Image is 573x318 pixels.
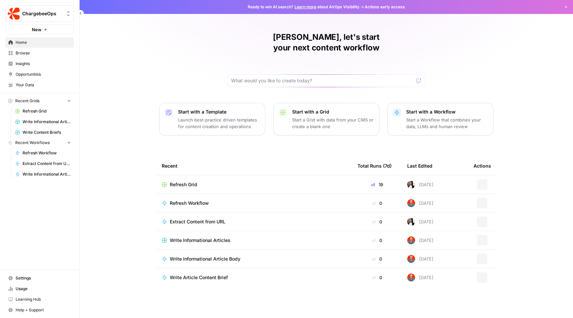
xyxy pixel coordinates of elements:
span: Refresh Grid [23,108,71,114]
div: 0 [357,200,397,206]
span: Learning Hub [16,296,71,302]
span: Write Article Content Brief [170,274,228,281]
span: New [32,26,41,33]
p: Start with a Workflow [406,109,488,115]
a: Write Informational Article Body [162,256,347,262]
a: Write Article Content Brief [162,274,347,281]
button: Recent Grids [5,96,74,106]
button: Recent Workflows [5,138,74,148]
span: Actions early access [365,4,405,10]
input: What would you like to create today? [231,77,414,84]
span: Home [16,40,71,45]
div: [DATE] [407,274,433,281]
a: Refresh Workflow [162,200,347,206]
a: Your Data [5,80,74,90]
div: 0 [357,256,397,262]
div: Total Runs (7d) [357,157,392,175]
span: Refresh Grid [170,181,197,188]
div: [DATE] [407,181,433,189]
span: Write Content Briefs [23,129,71,135]
span: Write Informational Article Body [23,171,71,177]
div: [DATE] [407,236,433,244]
span: Recent Grids [15,98,39,104]
span: Extract Content from URL [170,218,225,225]
a: Write Content Briefs [12,127,74,138]
span: Settings [16,275,71,281]
a: Opportunities [5,69,74,80]
p: Start a Grid with data from your CMS or create a blank one [292,117,374,130]
span: Refresh Workflow [170,200,209,206]
a: Write Informational Article Body [12,169,74,180]
p: Start a Workflow that combines your data, LLMs and human review [406,117,488,130]
span: Your Data [16,82,71,88]
div: Last Edited [407,157,432,175]
a: Home [5,37,74,48]
img: 698zlg3kfdwlkwrbrsgpwna4smrc [407,255,415,263]
span: Usage [16,286,71,292]
button: Start with a WorkflowStart a Workflow that combines your data, LLMs and human review [387,103,493,135]
a: Extract Content from URL [162,218,347,225]
a: Refresh Workflow [12,148,74,158]
img: 698zlg3kfdwlkwrbrsgpwna4smrc [407,199,415,207]
div: 19 [357,181,397,188]
a: Write Informational Articles [162,237,347,244]
img: 698zlg3kfdwlkwrbrsgpwna4smrc [407,274,415,281]
div: Recent [162,157,347,175]
h1: [PERSON_NAME], let's start your next content workflow [227,32,426,53]
img: ChargebeeOps Logo [8,8,20,20]
a: Write Informational Articles [12,117,74,127]
p: Start with a Template [178,109,260,115]
a: Refresh Grid [162,181,347,188]
img: 698zlg3kfdwlkwrbrsgpwna4smrc [407,236,415,244]
img: xqjo96fmx1yk2e67jao8cdkou4un [407,181,415,189]
button: Workspace: ChargebeeOps [5,5,74,22]
a: Learning Hub [5,294,74,305]
span: Refresh Workflow [23,150,71,156]
button: Start with a GridStart a Grid with data from your CMS or create a blank one [273,103,379,135]
span: Browse [16,50,71,56]
button: New [5,25,74,35]
span: Recent Workflows [15,140,50,146]
a: Learn more [294,4,316,9]
a: Usage [5,283,74,294]
a: Insights [5,58,74,69]
span: Write Informational Articles [23,119,71,125]
span: Help + Support [16,307,71,313]
span: Ready to win AI search? about AirOps Visibility [248,4,359,10]
span: Opportunities [16,71,71,77]
div: 0 [357,274,397,281]
div: 0 [357,218,397,225]
a: Refresh Grid [12,106,74,117]
p: Launch best-practice driven templates for content creation and operations [178,117,260,130]
a: Settings [5,273,74,283]
img: xqjo96fmx1yk2e67jao8cdkou4un [407,218,415,226]
div: 0 [357,237,397,244]
p: Start with a Grid [292,109,374,115]
button: Help + Support [5,305,74,315]
div: Actions [474,157,491,175]
div: [DATE] [407,218,433,226]
a: Extract Content from URL [12,158,74,169]
div: [DATE] [407,255,433,263]
span: Extract Content from URL [23,161,71,167]
div: [DATE] [407,199,433,207]
span: ChargebeeOps [22,10,62,17]
button: Start with a TemplateLaunch best-practice driven templates for content creation and operations [159,103,265,135]
span: Insights [16,61,71,67]
span: Write Informational Articles [170,237,230,244]
a: Browse [5,48,74,58]
span: Write Informational Article Body [170,256,240,262]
